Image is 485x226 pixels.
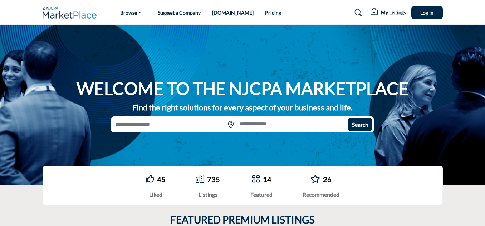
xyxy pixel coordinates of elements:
[265,10,281,16] a: Pricing
[352,121,368,128] span: Search
[170,214,315,226] h2: FEATURED PREMIUM LISTINGS
[77,77,408,100] h1: WELCOME TO THE NJCPA MARKETPLACE
[115,8,146,18] a: Browse
[157,175,166,184] a: 45
[212,10,254,16] a: [DOMAIN_NAME]
[263,175,271,184] a: 14
[348,7,367,19] a: Search
[420,10,433,16] span: Log In
[303,190,339,199] div: Recommended
[207,175,220,184] a: 735
[132,102,353,112] strong: Find the right solutions for every aspect of your business and life.
[371,9,406,17] div: My Listings
[146,190,166,199] div: Liked
[310,175,320,184] a: Go to Recommended
[146,175,154,183] i: Go to Liked
[348,118,372,131] button: Search
[196,190,220,199] div: Listings
[43,7,101,19] img: Site Logo
[381,9,406,16] h5: My Listings
[158,10,201,16] a: Suggest a Company
[411,6,443,19] button: Log In
[250,190,273,199] div: Featured
[323,175,332,184] a: 26
[222,118,226,131] img: Rectangle%203585.svg
[251,175,260,184] a: Go to Featured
